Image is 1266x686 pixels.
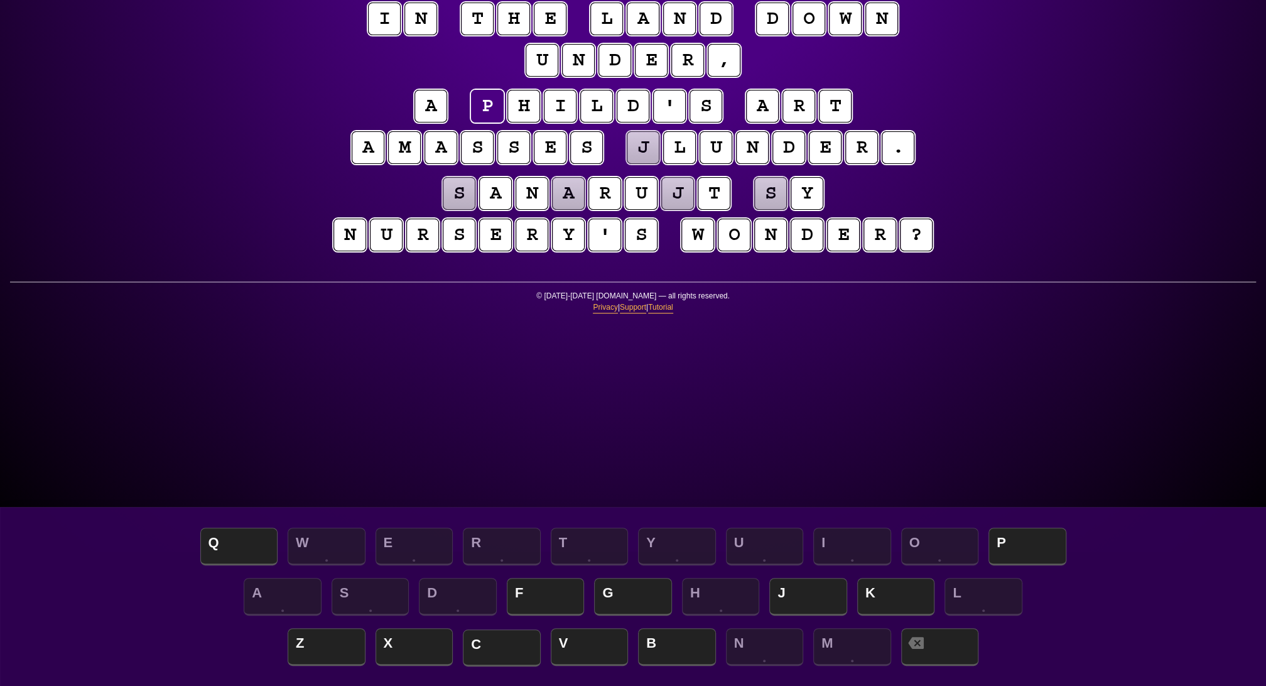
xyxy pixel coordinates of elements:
[682,578,760,616] span: H
[663,3,696,35] puzzle-tile: n
[516,219,548,251] puzzle-tile: r
[534,131,566,164] puzzle-tile: e
[882,131,914,164] puzzle-tile: .
[813,528,891,565] span: I
[588,177,621,210] puzzle-tile: r
[988,528,1066,565] span: P
[376,528,453,565] span: E
[594,578,672,616] span: G
[507,90,540,122] puzzle-tile: h
[479,177,512,210] puzzle-tile: a
[813,628,891,666] span: M
[443,219,475,251] puzzle-tile: s
[756,3,789,35] puzzle-tile: d
[479,219,512,251] puzzle-tile: e
[754,219,787,251] puzzle-tile: n
[598,44,631,77] puzzle-tile: d
[544,90,576,122] puzzle-tile: i
[370,219,403,251] puzzle-tile: u
[588,219,621,251] puzzle-tile: '
[404,3,437,35] puzzle-tile: n
[681,219,714,251] puzzle-tile: w
[368,3,401,35] puzzle-tile: i
[829,3,862,35] puzzle-tile: w
[526,44,558,77] puzzle-tile: u
[625,177,657,210] puzzle-tile: u
[414,90,447,122] puzzle-tile: a
[552,219,585,251] puzzle-tile: y
[244,578,322,616] span: A
[635,44,668,77] puzzle-tile: e
[461,3,494,35] puzzle-tile: t
[288,528,365,565] span: W
[200,528,278,565] span: Q
[900,219,933,251] puzzle-tile: ?
[443,177,475,210] puzzle-tile: s
[562,44,595,77] puzzle-tile: n
[463,629,541,667] span: C
[671,44,704,77] puzzle-tile: r
[700,3,732,35] puzzle-tile: d
[791,219,823,251] puzzle-tile: d
[332,578,409,616] span: S
[534,3,566,35] puzzle-tile: e
[627,3,659,35] puzzle-tile: a
[593,302,617,313] a: Privacy
[791,177,823,210] puzzle-tile: y
[793,3,825,35] puzzle-tile: o
[627,131,659,164] puzzle-tile: j
[551,528,629,565] span: T
[471,90,504,122] puzzle-tile: p
[516,177,548,210] puzzle-tile: n
[901,528,979,565] span: O
[376,628,453,666] span: X
[661,177,694,210] puzzle-tile: j
[425,131,457,164] puzzle-tile: a
[352,131,384,164] puzzle-tile: a
[718,219,750,251] puzzle-tile: o
[406,219,439,251] puzzle-tile: r
[333,219,366,251] puzzle-tile: n
[865,3,898,35] puzzle-tile: n
[769,578,847,616] span: J
[782,90,815,122] puzzle-tile: r
[736,131,769,164] puzzle-tile: n
[551,628,629,666] span: V
[620,302,646,313] a: Support
[863,219,896,251] puzzle-tile: r
[507,578,585,616] span: F
[625,219,657,251] puzzle-tile: s
[690,90,722,122] puzzle-tile: s
[827,219,860,251] puzzle-tile: e
[944,578,1022,616] span: L
[617,90,649,122] puzzle-tile: d
[419,578,497,616] span: D
[638,628,716,666] span: B
[461,131,494,164] puzzle-tile: s
[772,131,805,164] puzzle-tile: d
[10,290,1256,321] p: © [DATE]-[DATE] [DOMAIN_NAME] — all rights reserved. | |
[388,131,421,164] puzzle-tile: m
[746,90,779,122] puzzle-tile: a
[590,3,623,35] puzzle-tile: l
[570,131,603,164] puzzle-tile: s
[580,90,613,122] puzzle-tile: l
[726,628,804,666] span: N
[708,44,740,77] puzzle-tile: ,
[819,90,852,122] puzzle-tile: t
[463,528,541,565] span: R
[809,131,841,164] puzzle-tile: e
[857,578,935,616] span: K
[552,177,585,210] puzzle-tile: a
[497,131,530,164] puzzle-tile: s
[754,177,787,210] puzzle-tile: s
[288,628,365,666] span: Z
[726,528,804,565] span: U
[663,131,696,164] puzzle-tile: l
[648,302,673,313] a: Tutorial
[653,90,686,122] puzzle-tile: '
[700,131,732,164] puzzle-tile: u
[497,3,530,35] puzzle-tile: h
[845,131,878,164] puzzle-tile: r
[638,528,716,565] span: Y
